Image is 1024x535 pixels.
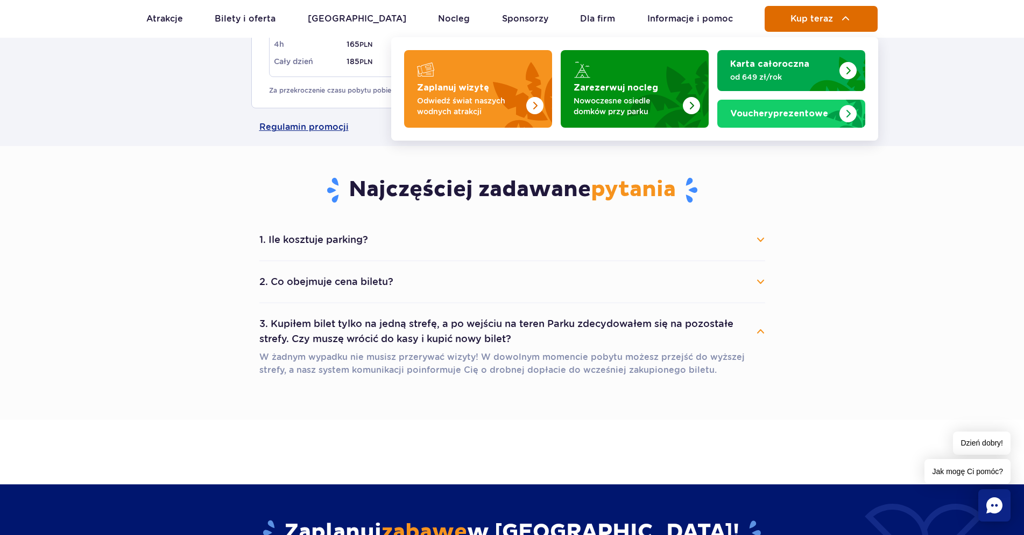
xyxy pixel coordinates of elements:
[978,489,1011,522] div: Chat
[259,228,765,252] button: 1. Ile kosztuje parking?
[389,36,446,53] td: 155
[561,50,709,128] a: Zarezerwuj nocleg
[269,86,755,95] p: Za przekroczenie czasu pobytu pobierana jest dodatkowa opłata (10 PLN / 15 minut).
[924,459,1011,484] span: Jak mogę Ci pomóc?
[417,84,489,92] strong: Zaplanuj wizytę
[417,95,522,117] p: Odwiedź świat naszych wodnych atrakcji
[717,50,865,91] a: Karta całoroczna
[717,100,865,128] a: Vouchery prezentowe
[647,6,733,32] a: Informacje i pomoc
[308,6,406,32] a: [GEOGRAPHIC_DATA]
[574,84,658,92] strong: Zarezerwuj nocleg
[790,14,833,24] span: Kup teraz
[404,50,552,128] a: Zaplanuj wizytę
[730,72,835,82] p: od 649 zł/rok
[730,60,809,68] strong: Karta całoroczna
[502,6,548,32] a: Sponsorzy
[331,36,389,53] td: 165
[259,351,765,377] p: W żadnym wypadku nie musisz przerywać wizyty! W dowolnym momencie pobytu możesz przejść do wyższe...
[259,108,765,146] a: Regulamin promocji
[146,6,183,32] a: Atrakcje
[259,176,765,204] h3: Najczęściej zadawane
[730,109,773,118] span: Vouchery
[591,176,676,203] span: pytania
[438,6,470,32] a: Nocleg
[730,109,828,118] strong: prezentowe
[274,36,331,53] td: 4h
[274,53,331,70] td: Cały dzień
[389,53,446,70] td: 175
[331,53,389,70] td: 185
[574,95,679,117] p: Nowoczesne osiedle domków przy parku
[259,312,765,351] button: 3. Kupiłem bilet tylko na jedną strefę, a po wejściu na teren Parku zdecydowałem się na pozostałe...
[215,6,276,32] a: Bilety i oferta
[580,6,615,32] a: Dla firm
[953,432,1011,455] span: Dzień dobry!
[359,58,372,66] small: PLN
[259,270,765,294] button: 2. Co obejmuje cena biletu?
[765,6,878,32] button: Kup teraz
[359,40,372,48] small: PLN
